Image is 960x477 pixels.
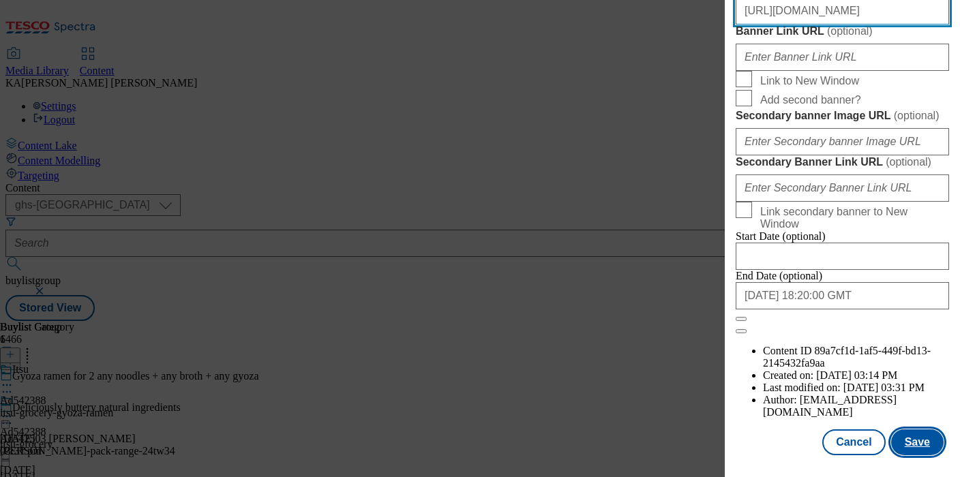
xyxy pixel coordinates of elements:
button: Cancel [822,429,885,455]
span: Start Date (optional) [736,230,826,242]
button: Close [736,317,747,321]
span: [EMAIL_ADDRESS][DOMAIN_NAME] [763,394,897,418]
span: 89a7cf1d-1af5-449f-bd13-2145432fa9aa [763,345,931,369]
span: End Date (optional) [736,270,822,281]
input: Enter Banner Link URL [736,44,949,71]
span: Link to New Window [760,75,859,87]
span: Add second banner? [760,94,861,106]
label: Banner Link URL [736,25,949,38]
input: Enter Secondary Banner Link URL [736,174,949,202]
span: ( optional ) [827,25,873,37]
span: [DATE] 03:31 PM [843,382,925,393]
span: ( optional ) [886,156,931,168]
span: ( optional ) [894,110,940,121]
label: Secondary banner Image URL [736,109,949,123]
input: Enter Date [736,243,949,270]
li: Created on: [763,369,949,382]
input: Enter Secondary banner Image URL [736,128,949,155]
button: Save [891,429,944,455]
li: Content ID [763,345,949,369]
input: Enter Date [736,282,949,309]
span: Link secondary banner to New Window [760,206,944,230]
li: Last modified on: [763,382,949,394]
span: [DATE] 03:14 PM [816,369,897,381]
label: Secondary Banner Link URL [736,155,949,169]
li: Author: [763,394,949,418]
